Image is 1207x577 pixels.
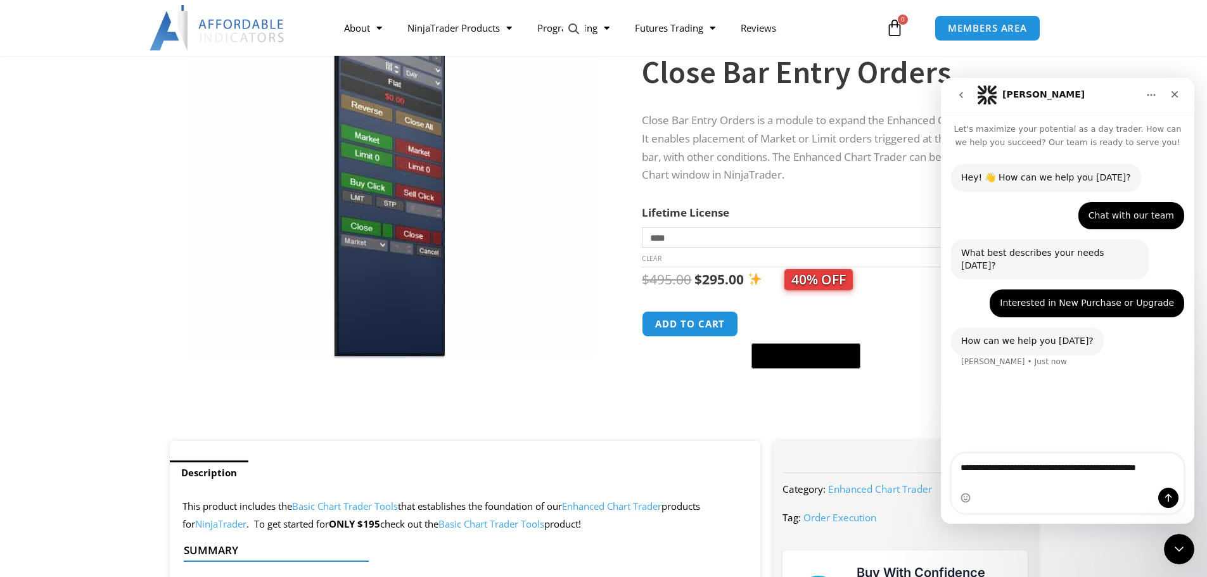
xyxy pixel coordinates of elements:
[694,270,702,288] span: $
[395,13,525,42] a: NinjaTrader Products
[622,13,728,42] a: Futures Trading
[642,205,729,220] label: Lifetime License
[438,517,544,530] a: Basic Chart Trader Tools
[188,8,595,358] img: CloseBarOrders | Affordable Indicators – NinjaTrader
[867,10,923,46] a: 0
[642,254,661,263] a: Clear options
[292,500,398,512] a: Basic Chart Trader Tools
[195,517,246,530] a: NinjaTrader
[182,498,748,533] p: This product includes the that establishes the foundation of our products for . To get started for
[782,483,826,495] span: Category:
[150,5,286,51] img: LogoAI | Affordable Indicators – NinjaTrader
[525,13,622,42] a: Programming
[642,270,691,288] bdi: 495.00
[948,23,1027,33] span: MEMBERS AREA
[184,544,737,557] h4: Summary
[329,517,380,530] strong: ONLY $195
[642,376,1012,388] iframe: PayPal Message 1
[563,18,585,41] a: View full-screen image gallery
[642,111,1012,185] p: Close Bar Entry Orders is a module to expand the Enhanced Chart Trader. It enables placement of M...
[898,15,908,25] span: 0
[331,13,395,42] a: About
[748,272,762,286] img: ✨
[749,309,863,339] iframe: Secure express checkout frame
[782,511,801,524] span: Tag:
[642,270,649,288] span: $
[784,269,853,290] span: 40% OFF
[1164,534,1194,564] iframe: Intercom live chat
[751,343,860,369] button: Buy with GPay
[935,15,1040,41] a: MEMBERS AREA
[642,50,1012,94] h1: Close Bar Entry Orders
[170,460,248,485] a: Description
[380,517,581,530] span: check out the product!
[728,13,789,42] a: Reviews
[941,78,1194,524] iframe: Intercom live chat
[803,511,876,524] a: Order Execution
[694,270,744,288] bdi: 295.00
[331,13,883,42] nav: Menu
[642,311,738,337] button: Add to cart
[828,483,932,495] a: Enhanced Chart Trader
[562,500,661,512] a: Enhanced Chart Trader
